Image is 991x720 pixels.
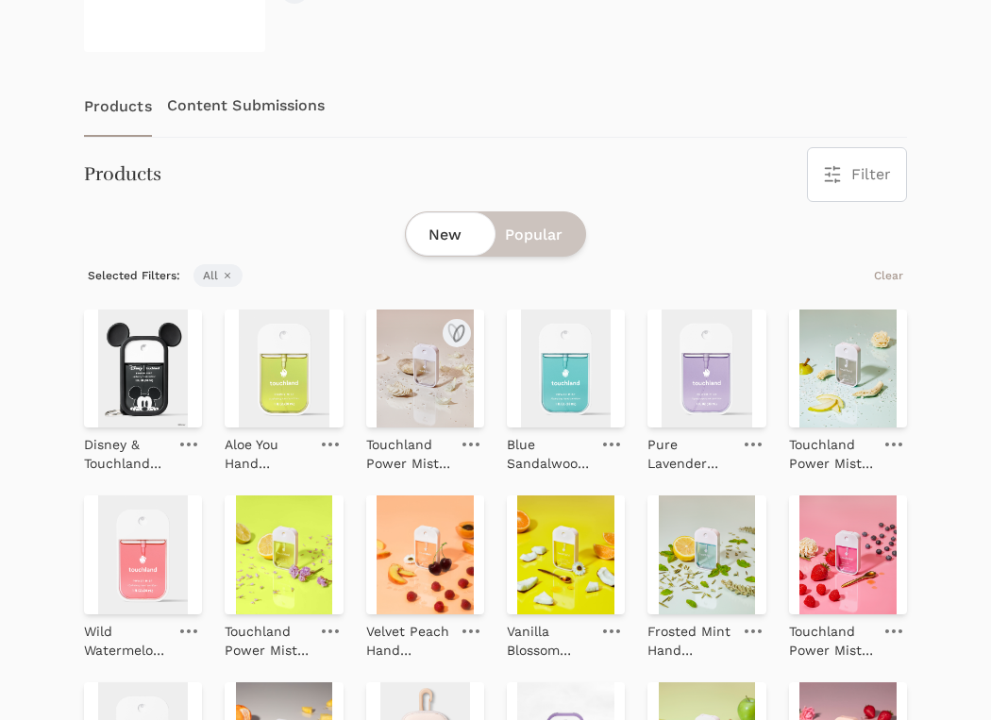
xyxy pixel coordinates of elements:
[366,427,450,473] a: Touchland Power Mist Unscented
[507,435,591,473] p: Blue Sandalwood Hand Sanitizer
[225,622,309,660] p: Touchland Power Mist Lemon Lime Spritz
[193,264,243,287] span: All
[225,427,309,473] a: Aloe You Hand Sanitizer
[789,427,873,473] a: Touchland Power Mist Rainwater
[870,264,907,287] button: Clear
[366,495,484,613] img: Velvet Peach Hand Sanitizer
[84,495,202,613] img: Wild Watermelon Hand Sanitizer
[851,163,891,186] span: Filter
[789,495,907,613] img: Touchland Power Mist Berry Bliss
[225,310,343,427] img: Aloe You Hand Sanitizer
[507,427,591,473] a: Blue Sandalwood Hand Sanitizer
[366,622,450,660] p: Velvet Peach Hand Sanitizer
[84,310,202,427] img: Disney & Touchland Hand Sanitizer & Holder Set - Special Edition
[225,435,309,473] p: Aloe You Hand Sanitizer
[366,614,450,660] a: Velvet Peach Hand Sanitizer
[84,264,184,287] span: Selected Filters:
[507,622,591,660] p: Vanilla Blossom Hand Sanitizer
[789,435,873,473] p: Touchland Power Mist Rainwater
[808,148,906,201] button: Filter
[507,310,625,427] img: Blue Sandalwood Hand Sanitizer
[167,75,326,137] a: Content Submissions
[647,427,731,473] a: Pure Lavender Hand Sanitizer
[505,224,563,246] span: Popular
[84,161,161,188] h3: Products
[84,614,168,660] a: Wild Watermelon Hand Sanitizer
[225,614,309,660] a: Touchland Power Mist Lemon Lime Spritz
[789,614,873,660] a: Touchland Power Mist Berry Bliss
[789,310,907,427] img: Touchland Power Mist Rainwater
[647,495,765,613] img: Frosted Mint Hand Sanitizer
[507,495,625,613] img: Vanilla Blossom Hand Sanitizer
[647,435,731,473] p: Pure Lavender Hand Sanitizer
[366,435,450,473] p: Touchland Power Mist Unscented
[647,310,765,427] img: Pure Lavender Hand Sanitizer
[84,435,168,473] p: Disney & Touchland Hand Sanitizer & Holder Set - Special Edition
[84,75,152,137] a: Products
[647,614,731,660] a: Frosted Mint Hand Sanitizer
[225,495,343,613] img: Touchland Power Mist Lemon Lime Spritz
[647,622,731,660] p: Frosted Mint Hand Sanitizer
[84,622,168,660] p: Wild Watermelon Hand Sanitizer
[366,310,484,427] img: Touchland Power Mist Unscented
[84,427,168,473] a: Disney & Touchland Hand Sanitizer & Holder Set - Special Edition
[789,622,873,660] p: Touchland Power Mist Berry Bliss
[507,614,591,660] a: Vanilla Blossom Hand Sanitizer
[428,224,462,246] span: New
